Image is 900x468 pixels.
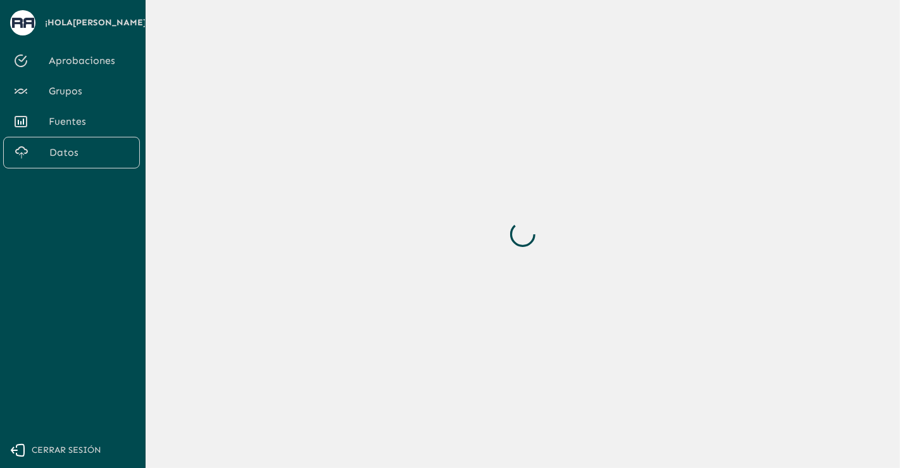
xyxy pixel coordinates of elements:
span: Grupos [49,84,130,99]
a: Aprobaciones [3,46,140,76]
img: avatar [12,18,34,27]
span: Datos [49,145,129,160]
a: Datos [3,137,140,168]
a: Fuentes [3,106,140,137]
a: Grupos [3,76,140,106]
span: ¡Hola [PERSON_NAME] ! [45,15,149,31]
span: Aprobaciones [49,53,130,68]
span: Fuentes [49,114,130,129]
span: Cerrar sesión [32,443,101,459]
